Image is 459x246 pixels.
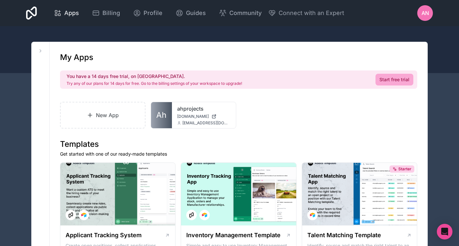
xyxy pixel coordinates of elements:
[421,9,429,17] span: AN
[60,102,145,129] a: New App
[67,81,242,86] p: Try any of our plans for 14 days for free. Go to the billing settings of your workspace to upgrade!
[214,6,267,20] a: Community
[87,6,125,20] a: Billing
[144,8,162,18] span: Profile
[170,6,211,20] a: Guides
[67,73,242,80] h2: You have a 14 days free trial, on [GEOGRAPHIC_DATA].
[375,74,413,85] a: Start free trial
[66,231,142,240] h1: Applicant Tracking System
[437,224,452,239] div: Open Intercom Messenger
[310,212,315,218] img: Airtable Logo
[128,6,168,20] a: Profile
[151,102,172,128] a: Ah
[202,212,207,218] img: Airtable Logo
[229,8,262,18] span: Community
[182,120,231,126] span: [EMAIL_ADDRESS][DOMAIN_NAME]
[307,231,381,240] h1: Talent Matching Template
[177,114,231,119] a: [DOMAIN_NAME]
[186,8,206,18] span: Guides
[177,114,209,119] span: [DOMAIN_NAME]
[102,8,120,18] span: Billing
[156,110,166,120] span: Ah
[177,105,231,113] a: ahprojects
[268,8,344,18] button: Connect with an Expert
[398,166,411,172] span: Starter
[60,52,93,63] h1: My Apps
[49,6,84,20] a: Apps
[64,8,79,18] span: Apps
[279,8,344,18] span: Connect with an Expert
[60,139,417,149] h1: Templates
[81,212,86,218] img: Airtable Logo
[186,231,281,240] h1: Inventory Management Template
[60,151,417,157] p: Get started with one of our ready-made templates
